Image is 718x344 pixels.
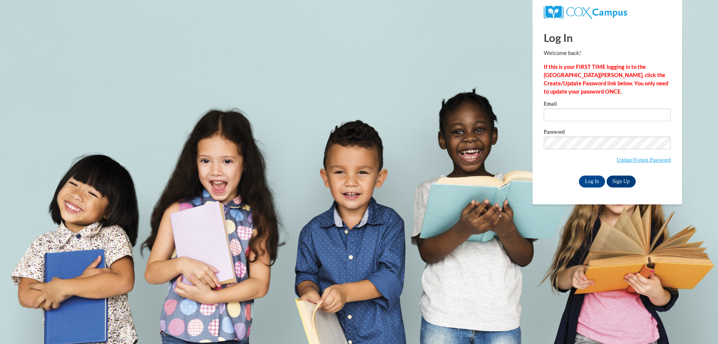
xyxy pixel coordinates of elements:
[544,64,668,95] strong: If this is your FIRST TIME logging in to the [GEOGRAPHIC_DATA][PERSON_NAME], click the Create/Upd...
[544,49,671,57] p: Welcome back!
[544,30,671,45] h1: Log In
[617,157,671,163] a: Update/Forgot Password
[579,176,605,188] input: Log In
[544,9,627,15] a: COX Campus
[544,6,627,19] img: COX Campus
[607,176,636,188] a: Sign Up
[544,101,671,109] label: Email
[544,129,671,137] label: Password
